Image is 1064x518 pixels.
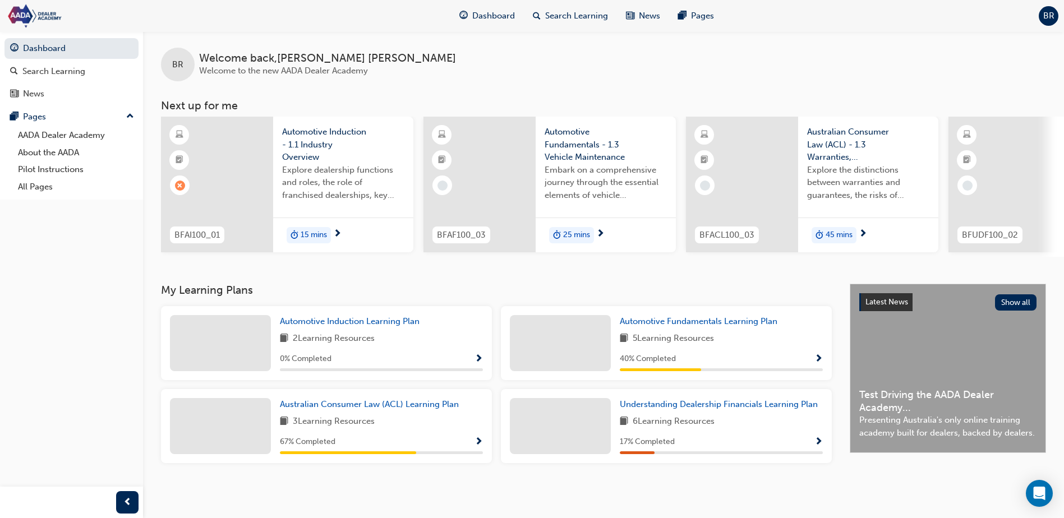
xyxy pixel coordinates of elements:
[4,84,139,104] a: News
[4,38,139,59] a: Dashboard
[4,61,139,82] a: Search Learning
[10,89,19,99] span: news-icon
[23,87,44,100] div: News
[701,128,708,142] span: learningResourceType_ELEARNING-icon
[4,107,139,127] button: Pages
[126,109,134,124] span: up-icon
[161,117,413,252] a: BFAI100_01Automotive Induction - 1.1 Industry OverviewExplore dealership functions and roles, the...
[280,332,288,346] span: book-icon
[280,415,288,429] span: book-icon
[545,164,667,202] span: Embark on a comprehensive journey through the essential elements of vehicle maintenance, includin...
[814,352,823,366] button: Show Progress
[700,181,710,191] span: learningRecordVerb_NONE-icon
[620,353,676,366] span: 40 % Completed
[282,126,404,164] span: Automotive Induction - 1.1 Industry Overview
[438,153,446,168] span: booktick-icon
[282,164,404,202] span: Explore dealership functions and roles, the role of franchised dealerships, key industry players,...
[807,126,929,164] span: Australian Consumer Law (ACL) - 1.3 Warranties, Guarantees, Prohibited Conduct & Obligations
[620,332,628,346] span: book-icon
[13,127,139,144] a: AADA Dealer Academy
[1026,480,1053,507] div: Open Intercom Messenger
[291,228,298,243] span: duration-icon
[423,117,676,252] a: BFAF100_03Automotive Fundamentals - 1.3 Vehicle MaintenanceEmbark on a comprehensive journey thro...
[280,399,459,409] span: Australian Consumer Law (ACL) Learning Plan
[176,153,183,168] span: booktick-icon
[816,228,823,243] span: duration-icon
[963,128,971,142] span: learningResourceType_ELEARNING-icon
[620,399,818,409] span: Understanding Dealership Financials Learning Plan
[10,44,19,54] span: guage-icon
[143,99,1064,112] h3: Next up for me
[553,228,561,243] span: duration-icon
[524,4,617,27] a: search-iconSearch Learning
[617,4,669,27] a: news-iconNews
[814,437,823,447] span: Show Progress
[807,164,929,202] span: Explore the distinctions between warranties and guarantees, the risks of misleading or unconscion...
[293,332,375,346] span: 2 Learning Resources
[475,435,483,449] button: Show Progress
[301,229,327,242] span: 15 mins
[22,65,85,78] div: Search Learning
[123,496,132,510] span: prev-icon
[174,229,220,242] span: BFAI100_01
[23,110,46,123] div: Pages
[280,353,331,366] span: 0 % Completed
[13,161,139,178] a: Pilot Instructions
[620,415,628,429] span: book-icon
[699,229,754,242] span: BFACL100_03
[814,354,823,364] span: Show Progress
[633,332,714,346] span: 5 Learning Resources
[626,9,634,23] span: news-icon
[859,229,867,239] span: next-icon
[280,436,335,448] span: 67 % Completed
[962,229,1018,242] span: BFUDF100_02
[963,153,971,168] span: booktick-icon
[533,9,541,23] span: search-icon
[437,181,448,191] span: learningRecordVerb_NONE-icon
[620,436,675,448] span: 17 % Completed
[450,4,524,27] a: guage-iconDashboard
[293,415,375,429] span: 3 Learning Resources
[475,352,483,366] button: Show Progress
[13,178,139,196] a: All Pages
[438,128,446,142] span: learningResourceType_ELEARNING-icon
[459,9,468,23] span: guage-icon
[175,181,185,191] span: learningRecordVerb_FAIL-icon
[10,67,18,77] span: search-icon
[701,153,708,168] span: booktick-icon
[199,66,368,76] span: Welcome to the new AADA Dealer Academy
[859,388,1037,414] span: Test Driving the AADA Dealer Academy...
[995,294,1037,311] button: Show all
[545,10,608,22] span: Search Learning
[545,126,667,164] span: Automotive Fundamentals - 1.3 Vehicle Maintenance
[475,354,483,364] span: Show Progress
[199,52,456,65] span: Welcome back , [PERSON_NAME] [PERSON_NAME]
[472,10,515,22] span: Dashboard
[639,10,660,22] span: News
[1039,6,1058,26] button: BR
[859,414,1037,439] span: Presenting Australia's only online training academy built for dealers, backed by dealers.
[6,3,135,29] img: Trak
[4,36,139,107] button: DashboardSearch LearningNews
[669,4,723,27] a: pages-iconPages
[1043,10,1054,22] span: BR
[176,128,183,142] span: learningResourceType_ELEARNING-icon
[691,10,714,22] span: Pages
[686,117,938,252] a: BFACL100_03Australian Consumer Law (ACL) - 1.3 Warranties, Guarantees, Prohibited Conduct & Oblig...
[596,229,605,239] span: next-icon
[850,284,1046,453] a: Latest NewsShow allTest Driving the AADA Dealer Academy...Presenting Australia's only online trai...
[280,315,424,328] a: Automotive Induction Learning Plan
[333,229,342,239] span: next-icon
[620,316,777,326] span: Automotive Fundamentals Learning Plan
[172,58,183,71] span: BR
[678,9,687,23] span: pages-icon
[280,398,463,411] a: Australian Consumer Law (ACL) Learning Plan
[13,144,139,161] a: About the AADA
[10,112,19,122] span: pages-icon
[859,293,1037,311] a: Latest NewsShow all
[865,297,908,307] span: Latest News
[620,315,782,328] a: Automotive Fundamentals Learning Plan
[826,229,853,242] span: 45 mins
